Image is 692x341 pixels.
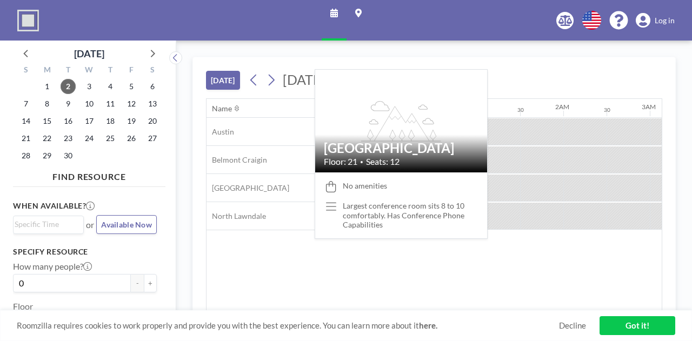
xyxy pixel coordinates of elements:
[18,96,34,111] span: Sunday, September 7, 2025
[360,158,363,165] span: •
[604,106,610,113] div: 30
[124,131,139,146] span: Friday, September 26, 2025
[16,64,37,78] div: S
[82,96,97,111] span: Wednesday, September 10, 2025
[61,96,76,111] span: Tuesday, September 9, 2025
[366,156,400,167] span: Seats: 12
[39,113,55,129] span: Monday, September 15, 2025
[419,320,437,330] a: here.
[39,131,55,146] span: Monday, September 22, 2025
[283,71,325,88] span: [DATE]
[145,96,160,111] span: Saturday, September 13, 2025
[636,13,675,28] a: Log in
[17,320,559,331] span: Roomzilla requires cookies to work properly and provide you with the best experience. You can lea...
[86,219,94,230] span: or
[39,96,55,111] span: Monday, September 8, 2025
[144,274,157,292] button: +
[13,301,33,312] label: Floor
[39,79,55,94] span: Monday, September 1, 2025
[13,247,157,257] h3: Specify resource
[207,211,266,221] span: North Lawndale
[18,148,34,163] span: Sunday, September 28, 2025
[61,131,76,146] span: Tuesday, September 23, 2025
[121,64,142,78] div: F
[343,201,478,230] div: Largest conference room sits 8 to 10 comfortably. Has Conference Phone Capabilities
[145,113,160,129] span: Saturday, September 20, 2025
[13,167,165,182] h4: FIND RESOURCE
[600,316,675,335] a: Got it!
[655,16,675,25] span: Log in
[207,127,234,137] span: Austin
[37,64,58,78] div: M
[82,79,97,94] span: Wednesday, September 3, 2025
[17,10,39,31] img: organization-logo
[124,96,139,111] span: Friday, September 12, 2025
[343,181,387,191] span: No amenities
[74,46,104,61] div: [DATE]
[96,215,157,234] button: Available Now
[207,155,267,165] span: Belmont Craigin
[13,261,92,272] label: How many people?
[101,220,152,229] span: Available Now
[61,79,76,94] span: Tuesday, September 2, 2025
[145,79,160,94] span: Saturday, September 6, 2025
[206,71,240,90] button: [DATE]
[642,103,656,111] div: 3AM
[15,218,77,230] input: Search for option
[103,96,118,111] span: Thursday, September 11, 2025
[58,64,79,78] div: T
[124,113,139,129] span: Friday, September 19, 2025
[212,104,232,113] div: Name
[99,64,121,78] div: T
[142,64,163,78] div: S
[39,148,55,163] span: Monday, September 29, 2025
[14,216,83,232] div: Search for option
[82,131,97,146] span: Wednesday, September 24, 2025
[559,320,586,331] a: Decline
[324,156,357,167] span: Floor: 21
[124,79,139,94] span: Friday, September 5, 2025
[517,106,524,113] div: 30
[131,274,144,292] button: -
[61,148,76,163] span: Tuesday, September 30, 2025
[103,131,118,146] span: Thursday, September 25, 2025
[324,140,478,156] h2: [GEOGRAPHIC_DATA]
[61,113,76,129] span: Tuesday, September 16, 2025
[145,131,160,146] span: Saturday, September 27, 2025
[18,131,34,146] span: Sunday, September 21, 2025
[18,113,34,129] span: Sunday, September 14, 2025
[207,183,289,193] span: [GEOGRAPHIC_DATA]
[103,79,118,94] span: Thursday, September 4, 2025
[103,113,118,129] span: Thursday, September 18, 2025
[82,113,97,129] span: Wednesday, September 17, 2025
[555,103,569,111] div: 2AM
[79,64,100,78] div: W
